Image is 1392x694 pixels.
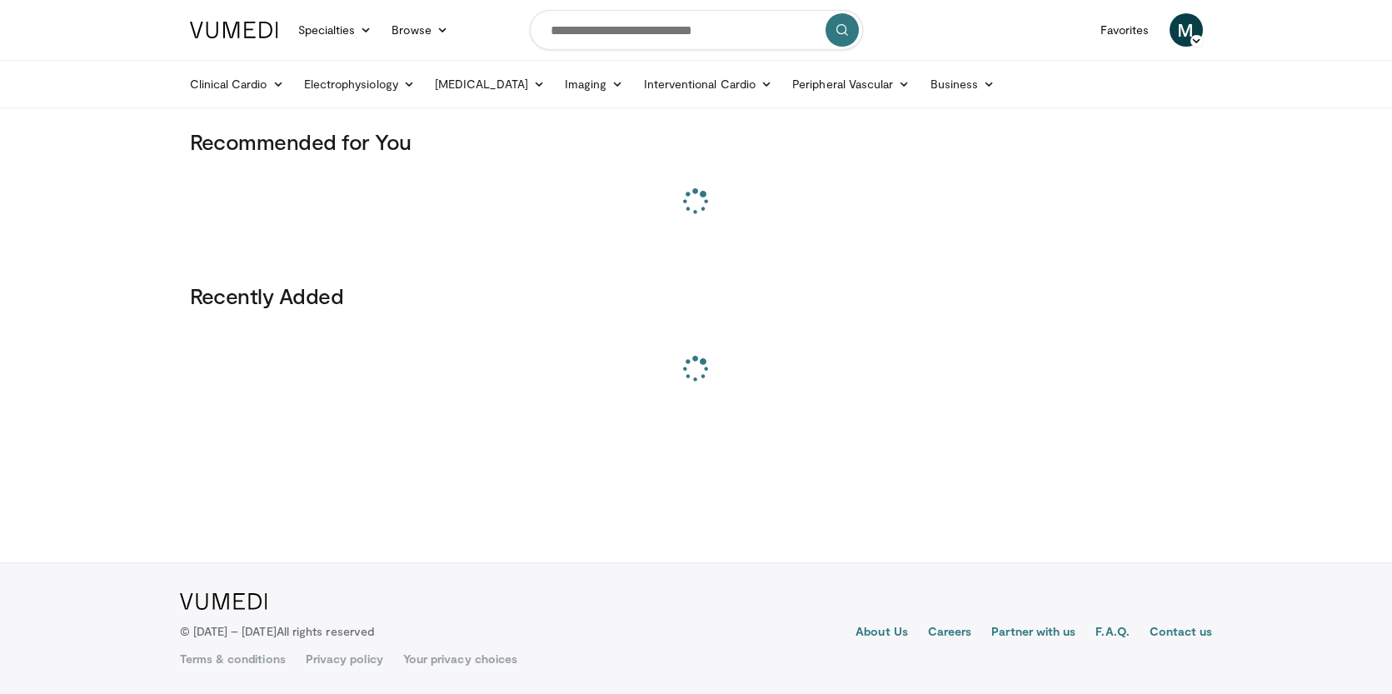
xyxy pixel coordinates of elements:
[1095,623,1129,643] a: F.A.Q.
[425,67,555,101] a: [MEDICAL_DATA]
[1150,623,1213,643] a: Contact us
[555,67,634,101] a: Imaging
[190,282,1203,309] h3: Recently Added
[306,651,383,667] a: Privacy policy
[403,651,517,667] a: Your privacy choices
[180,593,267,610] img: VuMedi Logo
[634,67,783,101] a: Interventional Cardio
[856,623,908,643] a: About Us
[1170,13,1203,47] a: M
[277,624,374,638] span: All rights reserved
[382,13,458,47] a: Browse
[180,67,294,101] a: Clinical Cardio
[530,10,863,50] input: Search topics, interventions
[180,651,286,667] a: Terms & conditions
[288,13,382,47] a: Specialties
[928,623,972,643] a: Careers
[294,67,425,101] a: Electrophysiology
[190,128,1203,155] h3: Recommended for You
[921,67,1005,101] a: Business
[782,67,920,101] a: Peripheral Vascular
[991,623,1075,643] a: Partner with us
[190,22,278,38] img: VuMedi Logo
[180,623,375,640] p: © [DATE] – [DATE]
[1090,13,1160,47] a: Favorites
